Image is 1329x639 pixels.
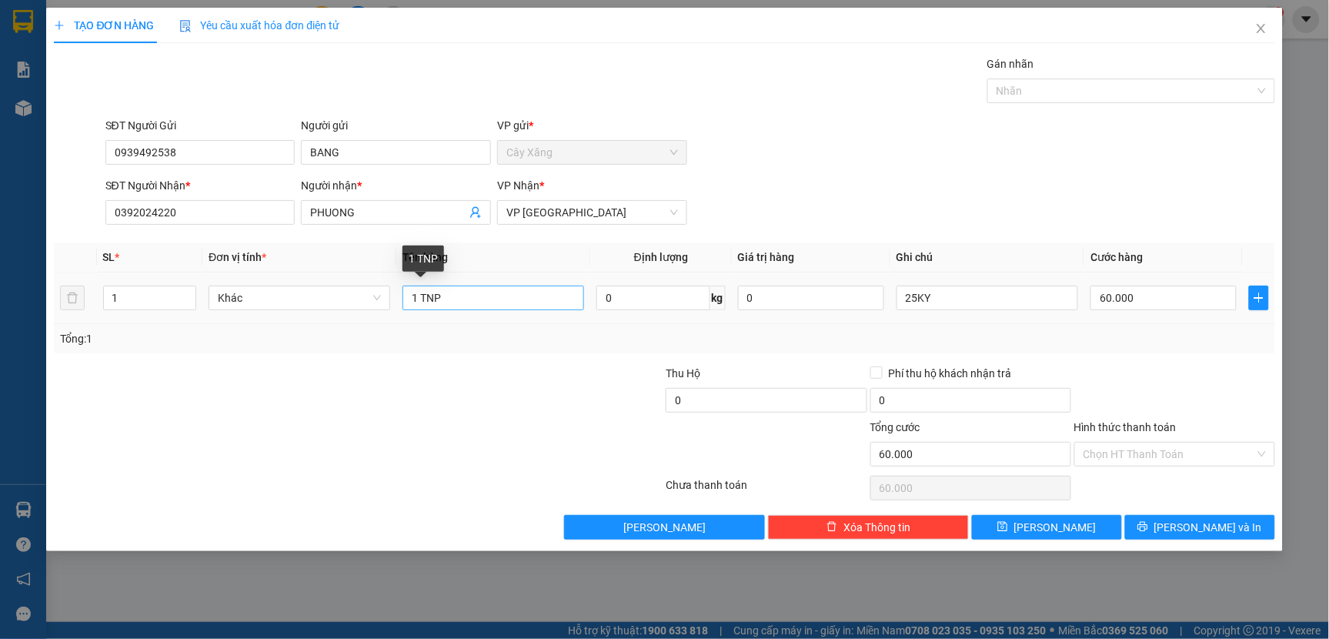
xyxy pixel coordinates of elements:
[1154,519,1262,536] span: [PERSON_NAME] và In
[301,177,491,194] div: Người nhận
[54,19,154,32] span: TẠO ĐƠN HÀNG
[843,519,910,536] span: Xóa Thông tin
[218,286,381,309] span: Khác
[402,286,584,310] input: VD: Bàn, Ghế
[60,286,85,310] button: delete
[623,519,706,536] span: [PERSON_NAME]
[710,286,726,310] span: kg
[179,19,340,32] span: Yêu cầu xuất hóa đơn điện tử
[1014,519,1097,536] span: [PERSON_NAME]
[469,206,482,219] span: user-add
[890,243,1084,273] th: Ghi chú
[60,330,513,347] div: Tổng: 1
[883,365,1018,382] span: Phí thu hộ khách nhận trả
[1240,8,1283,51] button: Close
[402,246,444,272] div: 1 TNP
[1074,421,1177,433] label: Hình thức thanh toán
[179,20,192,32] img: icon
[634,251,688,263] span: Định lượng
[666,367,700,380] span: Thu Hộ
[1137,521,1148,534] span: printer
[54,20,65,31] span: plus
[897,286,1078,310] input: Ghi Chú
[870,421,920,433] span: Tổng cước
[738,251,795,263] span: Giá trị hàng
[564,515,765,540] button: [PERSON_NAME]
[1125,515,1275,540] button: printer[PERSON_NAME] và In
[497,117,687,134] div: VP gửi
[972,515,1122,540] button: save[PERSON_NAME]
[301,117,491,134] div: Người gửi
[506,141,678,164] span: Cây Xăng
[987,58,1034,70] label: Gán nhãn
[826,521,837,534] span: delete
[1255,22,1267,35] span: close
[768,515,969,540] button: deleteXóa Thông tin
[209,251,266,263] span: Đơn vị tính
[506,201,678,224] span: VP Sài Gòn
[1249,286,1268,310] button: plus
[497,179,539,192] span: VP Nhận
[105,117,296,134] div: SĐT Người Gửi
[1090,251,1143,263] span: Cước hàng
[664,477,868,504] div: Chưa thanh toán
[738,286,884,310] input: 0
[105,177,296,194] div: SĐT Người Nhận
[1250,292,1267,304] span: plus
[997,521,1008,534] span: save
[103,251,115,263] span: SL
